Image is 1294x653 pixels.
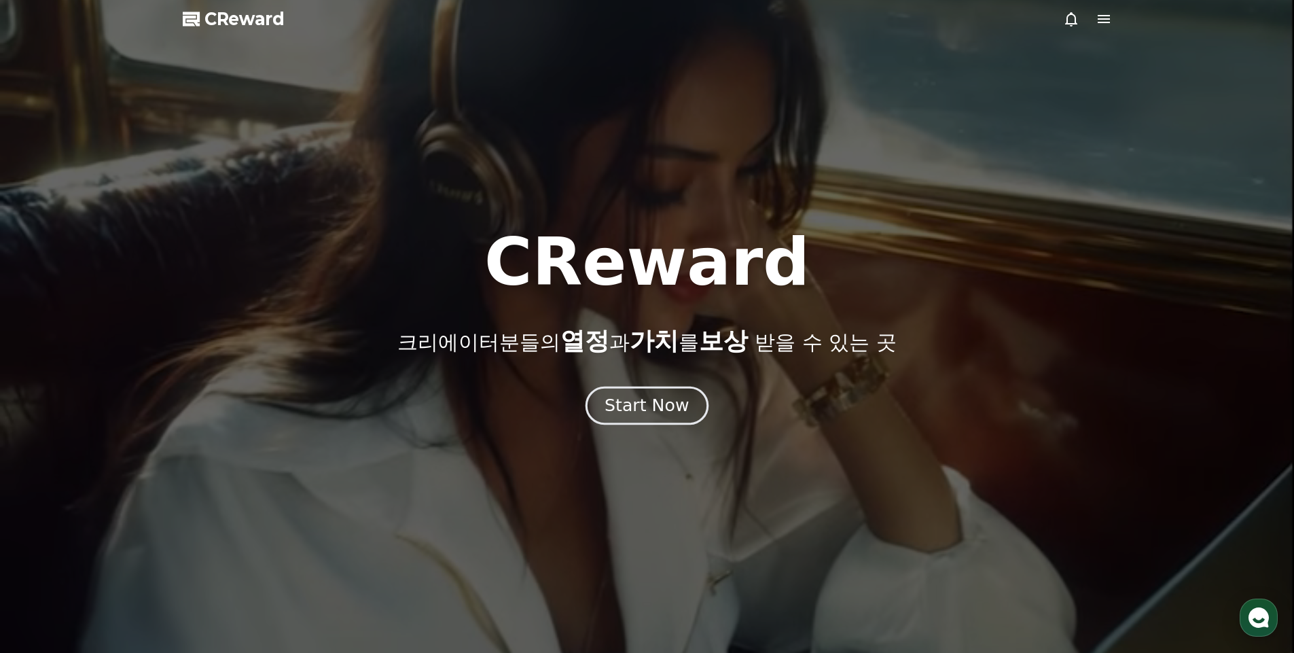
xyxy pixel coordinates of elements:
span: 홈 [43,451,51,462]
a: 홈 [4,431,90,465]
h1: CReward [484,230,810,295]
span: 열정 [560,327,609,355]
div: Start Now [605,394,689,417]
a: Start Now [588,401,706,414]
span: CReward [204,8,285,30]
p: 크리에이터분들의 과 를 받을 수 있는 곳 [397,328,896,355]
span: 대화 [124,452,141,463]
span: 설정 [210,451,226,462]
a: 대화 [90,431,175,465]
a: 설정 [175,431,261,465]
span: 가치 [630,327,679,355]
span: 보상 [699,327,748,355]
a: CReward [183,8,285,30]
button: Start Now [586,386,708,425]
